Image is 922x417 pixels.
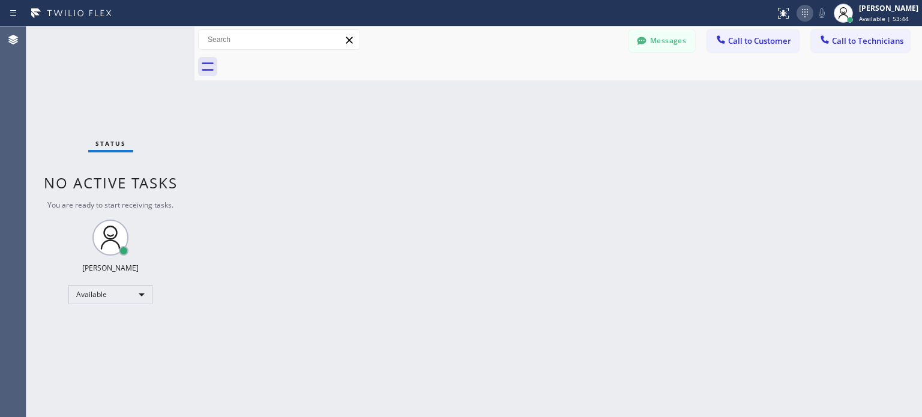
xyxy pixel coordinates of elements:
button: Messages [629,29,695,52]
button: Mute [813,5,830,22]
button: Call to Technicians [811,29,910,52]
input: Search [199,30,360,49]
div: Available [68,285,152,304]
div: [PERSON_NAME] [859,3,918,13]
span: Call to Customer [728,35,791,46]
button: Call to Customer [707,29,799,52]
div: [PERSON_NAME] [82,263,139,273]
span: Call to Technicians [832,35,903,46]
span: Available | 53:44 [859,14,909,23]
span: You are ready to start receiving tasks. [47,200,173,210]
span: No active tasks [44,173,178,193]
span: Status [95,139,126,148]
